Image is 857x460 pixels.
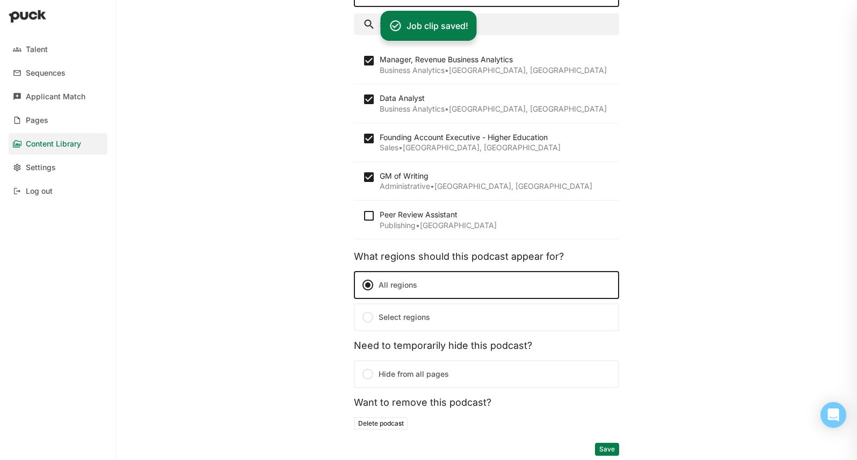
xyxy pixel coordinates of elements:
[354,340,619,352] div: Need to temporarily hide this podcast?
[354,397,619,408] div: Want to remove this podcast?
[26,69,66,78] div: Sequences
[380,142,561,153] div: Sales • [GEOGRAPHIC_DATA], [GEOGRAPHIC_DATA]
[380,104,607,114] div: Business Analytics • [GEOGRAPHIC_DATA], [GEOGRAPHIC_DATA]
[9,133,107,155] a: Content Library
[380,132,561,143] div: Founding Account Executive - Higher Education
[26,116,48,125] div: Pages
[354,251,619,262] div: What regions should this podcast appear for?
[26,92,85,101] div: Applicant Match
[9,109,107,131] a: Pages
[9,86,107,107] a: Applicant Match
[26,187,53,196] div: Log out
[380,65,607,76] div: Business Analytics • [GEOGRAPHIC_DATA], [GEOGRAPHIC_DATA]
[380,209,497,220] div: Peer Review Assistant
[380,181,592,192] div: Administrative • [GEOGRAPHIC_DATA], [GEOGRAPHIC_DATA]
[380,171,592,181] div: GM of Writing
[820,402,846,428] div: Open Intercom Messenger
[354,13,619,35] input: Search
[9,62,107,84] a: Sequences
[380,54,607,65] div: Manager, Revenue Business Analytics
[380,220,497,231] div: Publishing • [GEOGRAPHIC_DATA]
[26,140,81,149] div: Content Library
[354,271,619,299] label: All regions
[354,417,408,430] button: Delete podcast
[595,443,619,456] button: Save
[26,45,48,54] div: Talent
[26,163,56,172] div: Settings
[9,157,107,178] a: Settings
[354,303,619,331] label: Select regions
[406,19,468,32] div: Job clip saved!
[380,93,607,104] div: Data Analyst
[354,360,619,388] label: Hide from all pages
[9,39,107,60] a: Talent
